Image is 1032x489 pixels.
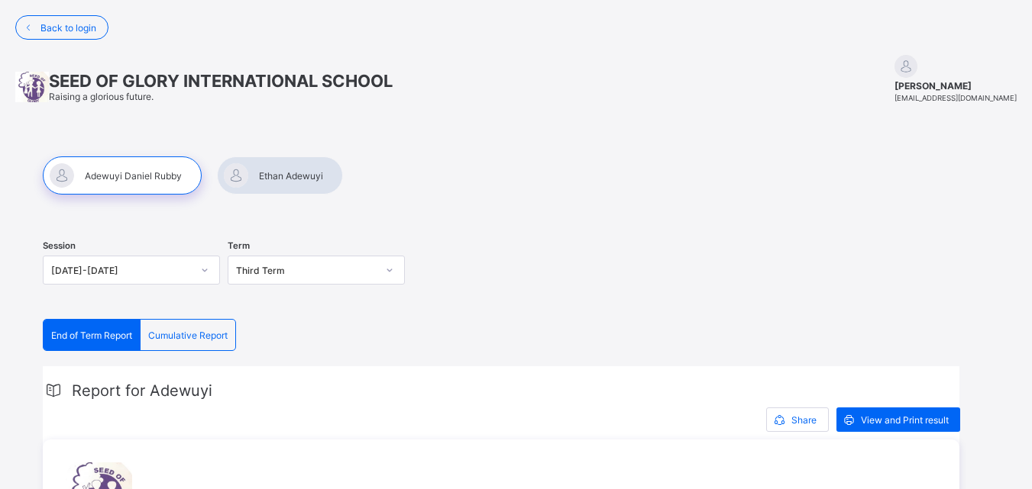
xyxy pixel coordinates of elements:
[15,72,49,102] img: School logo
[236,265,377,276] div: Third Term
[895,94,1017,102] span: [EMAIL_ADDRESS][DOMAIN_NAME]
[72,381,212,400] span: Report for Adewuyi
[228,240,250,251] span: Term
[49,91,154,102] span: Raising a glorious future.
[791,414,817,426] span: Share
[148,330,228,341] span: Cumulative Report
[51,330,132,341] span: End of Term Report
[51,265,192,276] div: [DATE]-[DATE]
[49,71,393,91] span: SEED OF GLORY INTERNATIONAL SCHOOL
[861,414,949,426] span: View and Print result
[895,55,917,78] img: default.svg
[40,22,96,34] span: Back to login
[43,240,76,251] span: Session
[895,80,1017,92] span: [PERSON_NAME]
